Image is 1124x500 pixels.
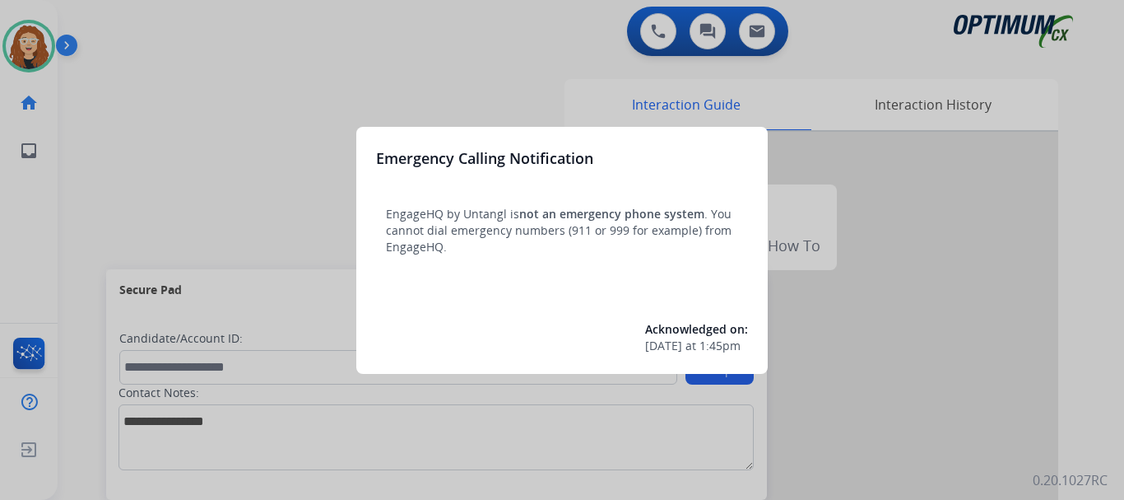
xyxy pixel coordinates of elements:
span: [DATE] [645,338,682,354]
h3: Emergency Calling Notification [376,147,593,170]
div: at [645,338,748,354]
span: 1:45pm [699,338,741,354]
span: Acknowledged on: [645,321,748,337]
span: not an emergency phone system [519,206,704,222]
p: 0.20.1027RC [1033,470,1108,490]
p: EngageHQ by Untangl is . You cannot dial emergency numbers (911 or 999 for example) from EngageHQ. [386,206,738,255]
